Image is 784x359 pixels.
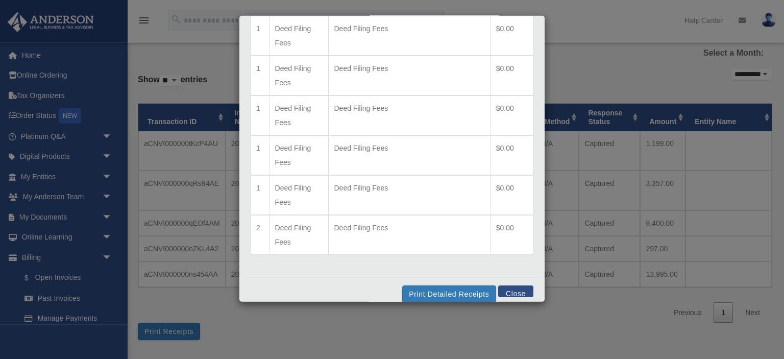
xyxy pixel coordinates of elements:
td: Deed Filing Fees [329,56,491,95]
td: Deed Filing Fees [329,175,491,215]
td: $0.00 [491,95,533,135]
td: Deed Filing Fees [329,135,491,175]
td: Deed Filing Fees [269,95,329,135]
td: $0.00 [491,215,533,255]
td: Deed Filing Fees [329,215,491,255]
td: $0.00 [491,56,533,95]
button: Close [498,285,533,297]
td: 1 [251,16,270,56]
td: 2 [251,215,270,255]
td: Deed Filing Fees [269,56,329,95]
td: 1 [251,56,270,95]
td: 1 [251,175,270,215]
td: Deed Filing Fees [269,215,329,255]
button: Print Detailed Receipts [402,285,496,303]
td: $0.00 [491,135,533,175]
td: $0.00 [491,16,533,56]
td: Deed Filing Fees [329,95,491,135]
td: Deed Filing Fees [329,16,491,56]
td: 1 [251,135,270,175]
td: $0.00 [491,175,533,215]
td: 1 [251,95,270,135]
td: Deed Filing Fees [269,16,329,56]
td: Deed Filing Fees [269,175,329,215]
td: Deed Filing Fees [269,135,329,175]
